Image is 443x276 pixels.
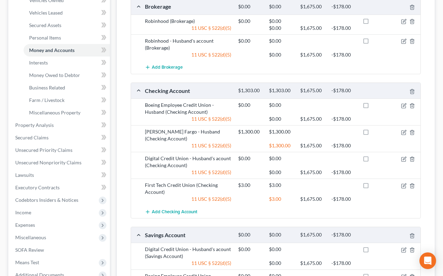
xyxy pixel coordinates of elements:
div: $1,675.00 [297,142,328,149]
div: $0.00 [266,246,297,253]
div: $0.00 [266,3,297,10]
span: Money Owed to Debtor [29,72,80,78]
span: Property Analysis [15,122,54,128]
div: -$178.00 [328,3,359,10]
span: Unsecured Nonpriority Claims [15,159,81,165]
a: Vehicles Leased [24,7,110,19]
span: Secured Assets [29,22,61,28]
div: $1,675.00 [297,232,328,238]
div: 11 USC § 522(d)(5) [141,25,235,32]
a: Money and Accounts [24,44,110,57]
div: Robinhood - Husband's account (Brokerage) [141,37,235,51]
span: Miscellaneous Property [29,110,80,115]
div: -$178.00 [328,115,359,122]
div: -$178.00 [328,87,359,94]
div: $3.00 [266,182,297,189]
div: -$178.00 [328,196,359,202]
div: Digital Credit Union - Husband's acount (Savings Account) [141,246,235,260]
div: Boeing Employee Credit Union - Husband (Checking Account) [141,102,235,115]
a: Secured Assets [24,19,110,32]
span: Income [15,209,31,215]
div: $0.00 [235,18,266,25]
div: $0.00 [266,51,297,58]
div: Savings Account [141,231,235,239]
div: Brokerage [141,3,235,10]
div: Checking Account [141,87,235,94]
div: $0.00 [266,37,297,44]
a: Unsecured Priority Claims [10,144,110,156]
span: Business Related [29,85,65,90]
span: Executory Contracts [15,184,60,190]
div: $1,675.00 [297,115,328,122]
span: Vehicles Leased [29,10,63,16]
div: $0.00 [266,115,297,122]
a: Executory Contracts [10,181,110,194]
span: Add Checking Account [152,209,197,215]
a: Money Owed to Debtor [24,69,110,81]
div: $0.00 [266,169,297,176]
div: $1,303.00 [235,87,266,94]
div: -$178.00 [328,51,359,58]
div: -$178.00 [328,142,359,149]
div: 11 USC § 522(d)(5) [141,196,235,202]
span: Personal Items [29,35,61,41]
div: 11 USC § 522(d)(5) [141,115,235,122]
div: $1,303.00 [266,87,297,94]
button: Add Checking Account [145,205,197,218]
div: $1,300.00 [235,128,266,135]
div: $0.00 [266,25,297,32]
a: SOFA Review [10,244,110,256]
div: -$178.00 [328,232,359,238]
span: Expenses [15,222,35,228]
div: $1,300.00 [266,142,297,149]
div: 11 USC § 522(d)(5) [141,51,235,58]
div: First Tech Credit Union (Checking Account) [141,182,235,196]
span: Lawsuits [15,172,34,178]
div: $0.00 [266,260,297,267]
a: Secured Claims [10,131,110,144]
div: $0.00 [266,232,297,238]
span: Farm / Livestock [29,97,64,103]
span: Money and Accounts [29,47,75,53]
div: -$178.00 [328,260,359,267]
div: Open Intercom Messenger [419,252,436,269]
div: $1,300.00 [266,128,297,135]
span: Codebtors Insiders & Notices [15,197,78,203]
span: Unsecured Priority Claims [15,147,72,153]
div: $0.00 [266,18,297,25]
div: 11 USC § 522(d)(5) [141,260,235,267]
div: [PERSON_NAME] Fargo - Husband (Checking Account) [141,128,235,142]
a: Property Analysis [10,119,110,131]
a: Unsecured Nonpriority Claims [10,156,110,169]
span: Add Brokerage [152,65,183,70]
div: $1,675.00 [297,51,328,58]
div: $1,675.00 [297,196,328,202]
a: Lawsuits [10,169,110,181]
div: $3.00 [235,182,266,189]
div: Robinhood (Brokerage) [141,18,235,25]
a: Business Related [24,81,110,94]
span: SOFA Review [15,247,44,253]
span: Miscellaneous [15,234,46,240]
a: Miscellaneous Property [24,106,110,119]
div: $1,675.00 [297,87,328,94]
div: $0.00 [235,102,266,109]
div: $0.00 [235,232,266,238]
a: Farm / Livestock [24,94,110,106]
div: $0.00 [235,155,266,162]
span: Secured Claims [15,135,49,140]
span: Interests [29,60,48,66]
div: $0.00 [266,155,297,162]
div: 11 USC § 522(d)(5) [141,169,235,176]
div: 11 USC § 522(d)(5) [141,142,235,149]
div: Digital Credit Union - Husband's acount (Checking Account) [141,155,235,169]
div: $1,675.00 [297,169,328,176]
button: Add Brokerage [145,61,183,74]
div: $3.00 [266,196,297,202]
a: Personal Items [24,32,110,44]
div: -$178.00 [328,25,359,32]
div: $0.00 [235,246,266,253]
div: $1,675.00 [297,260,328,267]
span: Means Test [15,259,39,265]
a: Interests [24,57,110,69]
